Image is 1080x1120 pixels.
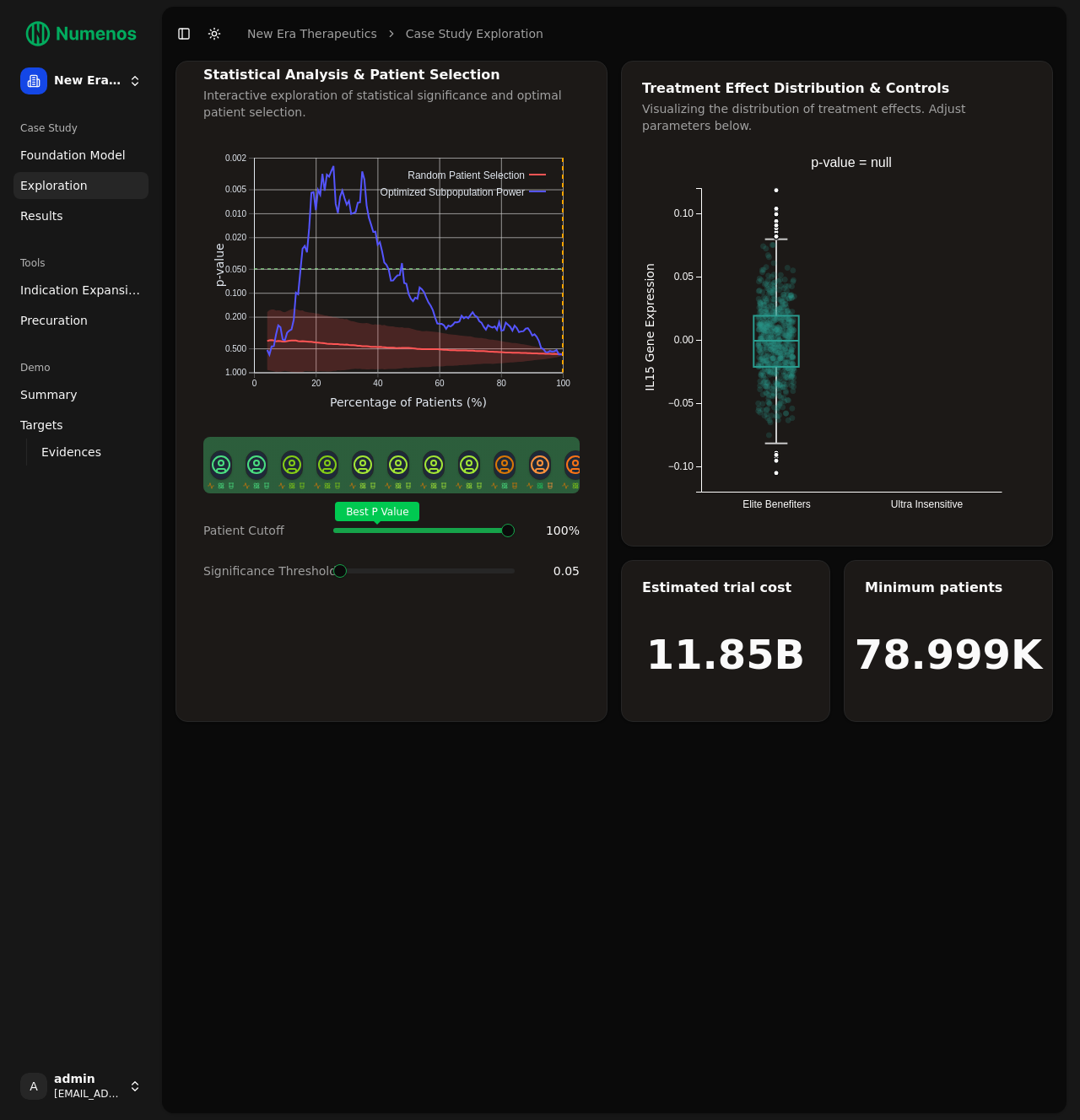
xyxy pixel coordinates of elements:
[373,379,383,388] text: 40
[20,177,88,194] span: Exploration
[528,522,580,539] div: 100 %
[54,73,121,89] span: New Era Therapeutics
[13,115,148,142] div: Case Study
[225,185,246,194] text: 0.005
[13,412,148,439] a: Targets
[742,498,811,510] text: Elite Benefiters
[225,265,246,274] text: 0.050
[330,396,487,409] text: Percentage of Patients (%)
[13,172,148,199] a: Exploration
[891,498,964,510] text: Ultra Insensitive
[213,243,226,287] text: p-value
[225,233,246,242] text: 0.020
[435,379,445,388] text: 60
[13,1066,148,1107] button: Aadmin[EMAIL_ADDRESS]
[225,344,246,353] text: 0.500
[13,381,148,408] a: Summary
[668,460,694,472] text: −0.10
[556,379,570,388] text: 100
[311,379,321,388] text: 20
[646,634,805,675] h1: 11.85B
[252,379,257,388] text: 0
[225,153,246,163] text: 0.002
[225,312,246,321] text: 0.200
[203,563,320,579] div: Significance Threshold
[203,68,580,82] div: Statistical Analysis & Patient Selection
[674,334,694,346] text: 0.00
[20,417,63,433] span: Targets
[203,87,580,121] div: Interactive exploration of statistical significance and optimal patient selection.
[13,307,148,334] a: Precuration
[674,207,694,219] text: 0.10
[13,277,148,304] a: Indication Expansion
[54,1087,121,1101] span: [EMAIL_ADDRESS]
[406,25,543,42] a: Case Study Exploration
[225,368,246,377] text: 1.000
[13,250,148,277] div: Tools
[20,147,126,164] span: Foundation Model
[13,354,148,381] div: Demo
[643,263,656,391] text: IL15 Gene Expression
[54,1072,121,1087] span: admin
[13,142,148,169] a: Foundation Model
[642,82,1032,95] div: Treatment Effect Distribution & Controls
[497,379,507,388] text: 80
[20,282,142,299] span: Indication Expansion
[855,634,1042,675] h1: 78.999K
[811,155,892,170] text: p-value = null
[13,61,148,101] button: New Era Therapeutics
[335,502,419,521] span: Best P Value
[41,444,101,460] span: Evidences
[13,202,148,229] a: Results
[528,563,580,579] div: 0.05
[20,1073,47,1100] span: A
[13,13,148,54] img: Numenos
[408,170,525,181] text: Random Patient Selection
[225,209,246,218] text: 0.010
[35,440,128,464] a: Evidences
[247,25,377,42] a: New Era Therapeutics
[674,271,694,283] text: 0.05
[668,397,694,409] text: −0.05
[642,100,1032,134] div: Visualizing the distribution of treatment effects. Adjust parameters below.
[20,207,63,224] span: Results
[247,25,543,42] nav: breadcrumb
[20,312,88,329] span: Precuration
[20,386,78,403] span: Summary
[381,186,525,198] text: Optimized Subpopulation Power
[203,522,320,539] div: Patient Cutoff
[225,288,246,298] text: 0.100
